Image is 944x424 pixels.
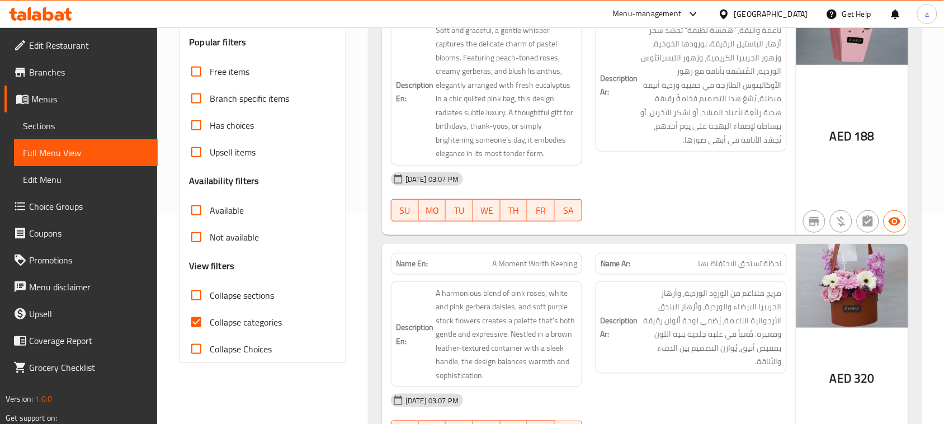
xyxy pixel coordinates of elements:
a: Choice Groups [4,193,158,220]
strong: Description En: [396,321,433,348]
button: TU [446,199,473,222]
span: Menu disclaimer [29,280,149,294]
span: AED [830,368,852,389]
strong: Description Ar: [601,72,638,99]
span: ناعمة وأنيقة، "همسة لطيفة" تُجسّد سحر أزهار الباستيل الرقيقة. بورودها الخوخية، وزهور الجربيرا الك... [640,23,782,147]
span: Edit Restaurant [29,39,149,52]
button: Available [884,210,906,233]
div: [GEOGRAPHIC_DATA] [734,8,808,20]
button: SU [391,199,419,222]
span: Version: [6,392,33,406]
span: Branches [29,65,149,79]
span: AED [830,125,852,147]
span: [DATE] 03:07 PM [401,395,463,406]
button: TH [501,199,528,222]
span: A Moment Worth Keeping [492,258,577,270]
span: 320 [854,368,874,389]
span: WE [478,202,496,219]
a: Edit Menu [14,166,158,193]
span: Soft and graceful, a gentle whisper captures the delicate charm of pastel blooms. Featuring peach... [436,23,577,161]
h3: View filters [189,260,234,272]
button: Purchased item [830,210,852,233]
button: WE [473,199,501,222]
span: Sections [23,119,149,133]
span: Available [210,204,244,217]
strong: Name En: [396,258,428,270]
a: Coupons [4,220,158,247]
span: A harmonious blend of pink roses, white and pink gerbera daisies, and soft purple stock flowers c... [436,286,577,383]
div: Menu-management [613,7,682,21]
a: Promotions [4,247,158,274]
span: 1.0.0 [35,392,52,406]
span: Menus [31,92,149,106]
a: Grocery Checklist [4,354,158,381]
span: Coverage Report [29,334,149,347]
span: Choice Groups [29,200,149,213]
span: TU [450,202,469,219]
span: a [925,8,929,20]
span: Upsell [29,307,149,321]
span: Coupons [29,227,149,240]
span: Has choices [210,119,254,132]
span: TH [505,202,523,219]
a: Edit Restaurant [4,32,158,59]
a: Sections [14,112,158,139]
strong: Name Ar: [601,258,631,270]
span: Collapse sections [210,289,274,302]
span: MO [423,202,442,219]
h3: Availability filters [189,175,259,187]
span: SU [396,202,414,219]
span: Branch specific items [210,92,289,105]
a: Menus [4,86,158,112]
span: Grocery Checklist [29,361,149,374]
a: Full Menu View [14,139,158,166]
a: Branches [4,59,158,86]
a: Menu disclaimer [4,274,158,300]
button: SA [555,199,582,222]
span: Free items [210,65,249,78]
span: Full Menu View [23,146,149,159]
span: Edit Menu [23,173,149,186]
span: Not available [210,230,259,244]
span: SA [559,202,578,219]
button: Not branch specific item [803,210,825,233]
span: Upsell items [210,145,256,159]
span: لحظة تستحق الاحتفاظ بها [698,258,782,270]
button: Not has choices [857,210,879,233]
span: 188 [854,125,874,147]
img: A_Moment_Worth_Keeping638936326074070330.jpg [796,244,908,328]
button: MO [419,199,446,222]
button: FR [527,199,555,222]
span: Promotions [29,253,149,267]
span: Collapse Choices [210,342,272,356]
span: [DATE] 03:07 PM [401,174,463,185]
strong: Description Ar: [601,314,638,341]
span: Collapse categories [210,315,282,329]
span: FR [532,202,550,219]
h3: Popular filters [189,36,337,49]
a: Upsell [4,300,158,327]
span: مزيج متناغم من الورود الوردية، وأزهار الجربيرا البيضاء والوردية، وأزهار البندق الأرجوانية الناعمة... [640,286,782,369]
strong: Description En: [396,78,433,106]
a: Coverage Report [4,327,158,354]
